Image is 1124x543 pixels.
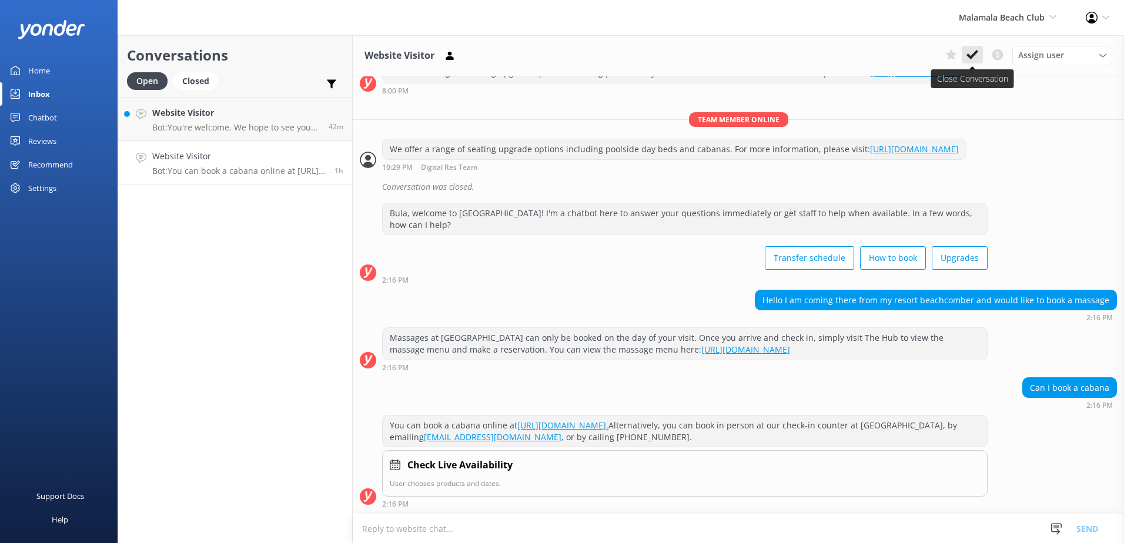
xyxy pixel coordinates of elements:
div: Oct 05 2025 11:29am (UTC +13:00) Pacific/Auckland [382,163,966,172]
div: Home [28,59,50,82]
div: Oct 05 2025 03:16pm (UTC +13:00) Pacific/Auckland [382,500,988,508]
div: We offer a range of seating upgrade options including poolside day beds and cabanas. For more inf... [383,139,966,159]
p: Bot: You can book a cabana online at [URL][DOMAIN_NAME]. Alternatively, you can book in person at... [152,166,326,176]
img: yonder-white-logo.png [18,20,85,39]
div: Oct 05 2025 03:16pm (UTC +13:00) Pacific/Auckland [755,313,1117,321]
h4: Check Live Availability [407,458,513,473]
div: You can book a cabana online at Alternatively, you can book in person at our check-in counter at ... [383,415,987,447]
a: Closed [173,74,224,87]
strong: 2:16 PM [1086,402,1113,409]
div: Conversation was closed. [382,177,1117,197]
h2: Conversations [127,44,343,66]
button: How to book [860,246,926,270]
span: Oct 05 2025 03:16pm (UTC +13:00) Pacific/Auckland [334,166,343,176]
button: Transfer schedule [765,246,854,270]
a: Open [127,74,173,87]
div: Massages at [GEOGRAPHIC_DATA] can only be booked on the day of your visit. Once you arrive and ch... [383,328,987,359]
div: Oct 05 2025 03:16pm (UTC +13:00) Pacific/Auckland [382,363,988,371]
strong: 2:16 PM [382,277,409,284]
div: Hello I am coming there from my resort beachcomber and would like to book a massage [755,290,1116,310]
span: Malamala Beach Club [959,12,1045,23]
div: Support Docs [36,484,84,508]
span: Oct 05 2025 03:59pm (UTC +13:00) Pacific/Auckland [329,122,343,132]
div: Open [127,72,168,90]
span: Team member online [689,112,788,127]
div: Oct 05 2025 03:16pm (UTC +13:00) Pacific/Auckland [382,276,988,284]
a: [URL][DOMAIN_NAME] [870,143,959,155]
a: [URL][DOMAIN_NAME]. [517,420,608,431]
h3: Website Visitor [364,48,434,63]
div: Settings [28,176,56,200]
p: Bot: You're welcome. We hope to see you Malamala Beach Club Soon! [152,122,320,133]
strong: 2:16 PM [382,501,409,508]
div: Closed [173,72,218,90]
div: Help [52,508,68,531]
font: Digital Res Team [421,162,477,172]
div: Can I book a cabana [1023,378,1116,398]
button: Upgrades [932,246,988,270]
a: [EMAIL_ADDRESS][DOMAIN_NAME] [424,431,561,443]
div: Reviews [28,129,56,153]
div: Chatbot [28,106,57,129]
div: 2025-10-04T22:29:59.474 [360,177,1117,197]
div: Bula, welcome to [GEOGRAPHIC_DATA]! I'm a chatbot here to answer your questions immediately or ge... [383,203,987,234]
a: Website VisitorBot:You can book a cabana online at [URL][DOMAIN_NAME]. Alternatively, you can boo... [118,141,352,185]
h4: Website Visitor [152,106,320,119]
strong: 10:29 PM [382,164,413,172]
strong: 8:00 PM [382,88,409,95]
h4: Website Visitor [152,150,326,163]
div: Assign User [1012,46,1112,65]
p: User chooses products and dates. [390,478,980,489]
strong: 2:16 PM [1086,314,1113,321]
div: Inbox [28,82,50,106]
div: Oct 05 2025 03:16pm (UTC +13:00) Pacific/Auckland [1022,401,1117,409]
div: Oct 05 2025 09:00am (UTC +13:00) Pacific/Auckland [382,86,969,95]
span: Assign user [1018,49,1064,62]
strong: 2:16 PM [382,364,409,371]
a: Website VisitorBot:You're welcome. We hope to see you Malamala Beach Club Soon!42m [118,97,352,141]
a: [URL][DOMAIN_NAME] [701,344,790,355]
div: Recommend [28,153,73,176]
